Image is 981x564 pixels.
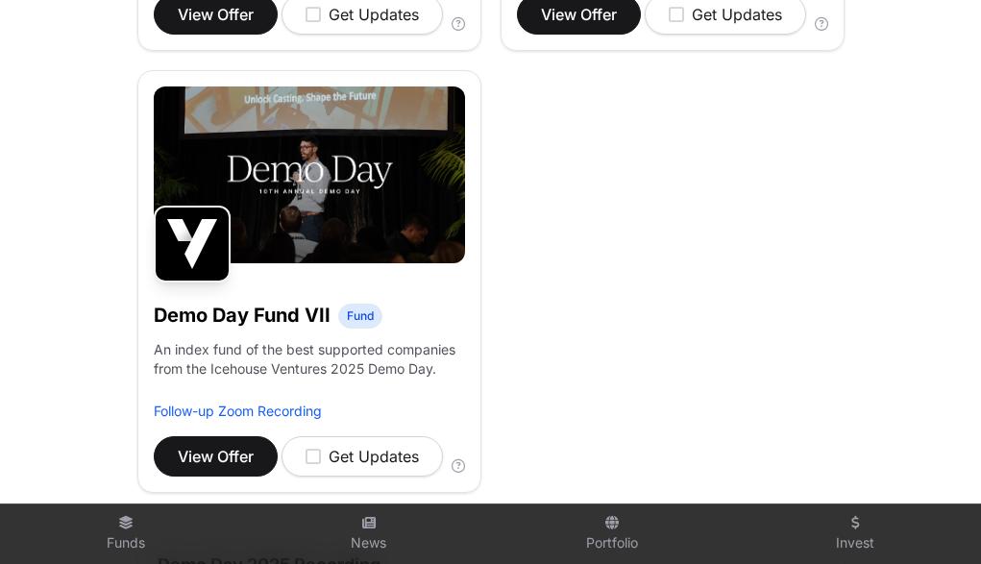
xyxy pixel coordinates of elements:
div: Get Updates [306,3,419,26]
span: View Offer [178,445,254,468]
div: Get Updates [306,445,419,468]
h1: Demo Day Fund VII [154,302,331,329]
a: Follow-up Zoom Recording [154,403,322,419]
span: Fund [347,308,374,324]
iframe: Chat Widget [885,472,981,564]
button: Get Updates [282,436,443,477]
img: Demo-Day_Cover-Image.jpg [154,86,465,263]
p: An index fund of the best supported companies from the Icehouse Ventures 2025 Demo Day. [154,340,465,379]
a: Portfolio [499,508,726,560]
img: Demo Day Fund VII [154,206,231,282]
button: View Offer [154,436,278,477]
a: News [255,508,482,560]
a: Funds [12,508,239,560]
span: View Offer [541,3,617,26]
span: View Offer [178,3,254,26]
div: Get Updates [669,3,782,26]
a: Invest [742,508,969,560]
